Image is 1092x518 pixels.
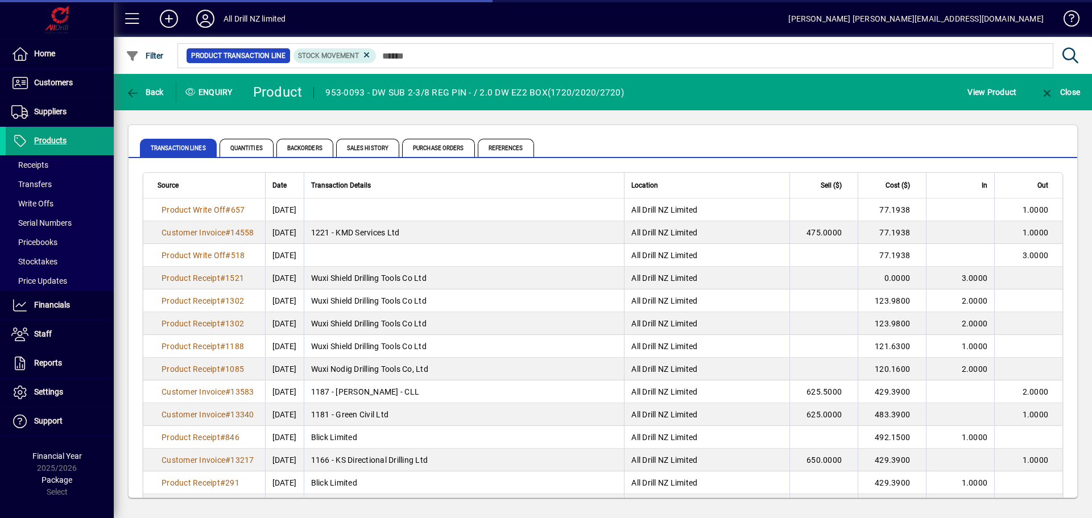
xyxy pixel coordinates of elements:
span: 1302 [225,296,244,305]
span: All Drill NZ Limited [631,478,697,487]
td: 492.1500 [858,426,926,449]
span: 13340 [230,410,254,419]
span: 657 [231,205,245,214]
a: Support [6,407,114,436]
span: All Drill NZ Limited [631,228,697,237]
span: Customer Invoice [162,455,225,465]
span: Sales History [336,139,399,157]
span: 2.0000 [962,296,988,305]
span: All Drill NZ Limited [631,319,697,328]
span: Customer Invoice [162,387,225,396]
span: Cost ($) [886,179,910,192]
span: Package [42,475,72,484]
td: 1221 - KMD Services Ltd [304,221,624,244]
td: 77.1938 [858,244,926,267]
span: Location [631,179,658,192]
span: Staff [34,329,52,338]
span: 2.0000 [962,364,988,374]
span: All Drill NZ Limited [631,205,697,214]
button: View Product [965,82,1019,102]
a: Reports [6,349,114,378]
span: # [225,387,230,396]
span: # [225,455,230,465]
a: Product Receipt#1302 [158,317,248,330]
a: Knowledge Base [1055,2,1078,39]
a: Product Write Off#518 [158,249,249,262]
a: Customers [6,69,114,97]
a: Price Updates [6,271,114,291]
span: 3.0000 [962,273,988,283]
span: Pricebooks [11,238,57,247]
td: 123.9800 [858,289,926,312]
span: Financial Year [32,451,82,461]
span: # [225,205,230,214]
span: # [225,410,230,419]
td: 1119 - Optrek Solutions (2020) Limited [304,494,624,517]
td: [DATE] [265,426,304,449]
td: 625.0000 [789,403,858,426]
span: Customer Invoice [162,228,225,237]
span: Product Receipt [162,342,220,351]
span: Backorders [276,139,333,157]
a: Customer Invoice#13340 [158,408,258,421]
a: Home [6,40,114,68]
td: [DATE] [265,471,304,494]
span: Product Write Off [162,205,225,214]
td: Wuxi Shield Drilling Tools Co Ltd [304,267,624,289]
span: Product Receipt [162,364,220,374]
span: All Drill NZ Limited [631,455,697,465]
td: 77.1938 [858,198,926,221]
span: 1.0000 [1023,228,1049,237]
span: 1.0000 [962,478,988,487]
span: Financials [34,300,70,309]
span: In [982,179,987,192]
span: 1.0000 [962,433,988,442]
span: Out [1037,179,1048,192]
span: Source [158,179,179,192]
span: # [220,296,225,305]
span: # [220,478,225,487]
a: Staff [6,320,114,349]
div: Sell ($) [797,179,852,192]
span: Support [34,416,63,425]
div: Source [158,179,258,192]
span: Price Updates [11,276,67,285]
td: 1187 - [PERSON_NAME] - CLL [304,380,624,403]
a: Product Receipt#1302 [158,295,248,307]
td: 483.3900 [858,403,926,426]
td: [DATE] [265,449,304,471]
span: Purchase Orders [402,139,475,157]
div: Location [631,179,783,192]
span: Product Receipt [162,296,220,305]
span: All Drill NZ Limited [631,273,697,283]
td: 650.0000 [789,449,858,471]
span: 1.0000 [1023,205,1049,214]
a: Transfers [6,175,114,194]
td: 429.3900 [858,471,926,494]
a: Suppliers [6,98,114,126]
span: # [220,433,225,442]
td: 123.9800 [858,312,926,335]
div: Enquiry [176,83,245,101]
td: 1181 - Green Civil Ltd [304,403,624,426]
span: All Drill NZ Limited [631,342,697,351]
span: 1.0000 [1023,455,1049,465]
a: Settings [6,378,114,407]
span: Product Transaction Line [191,50,286,61]
span: 518 [231,251,245,260]
td: [DATE] [265,221,304,244]
td: Wuxi Shield Drilling Tools Co Ltd [304,289,624,312]
span: All Drill NZ Limited [631,296,697,305]
span: Transfers [11,180,52,189]
span: 13217 [230,455,254,465]
span: 14558 [230,228,254,237]
span: 1.0000 [962,342,988,351]
td: 475.0000 [789,221,858,244]
a: Customer Invoice#13583 [158,386,258,398]
td: [DATE] [265,244,304,267]
td: [DATE] [265,380,304,403]
span: # [220,364,225,374]
span: Date [272,179,287,192]
td: [DATE] [265,198,304,221]
span: # [220,273,225,283]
